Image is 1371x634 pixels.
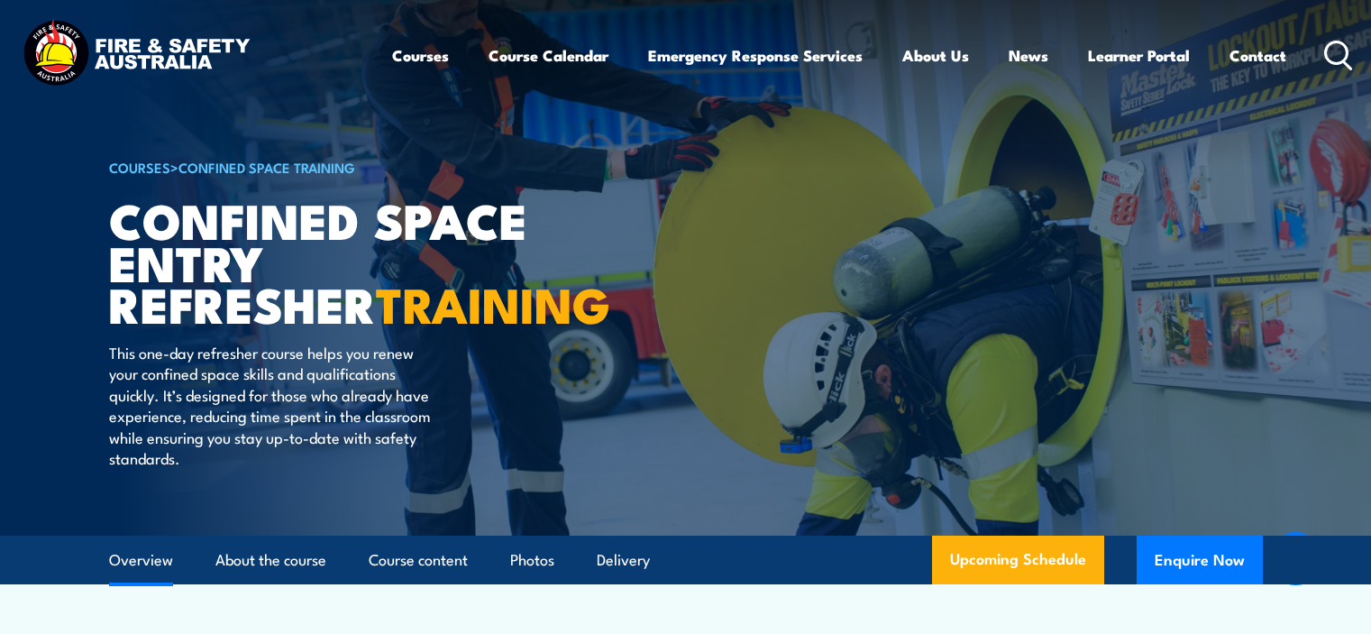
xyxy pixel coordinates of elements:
[597,537,650,584] a: Delivery
[1229,32,1286,79] a: Contact
[932,536,1104,584] a: Upcoming Schedule
[109,157,170,177] a: COURSES
[1009,32,1048,79] a: News
[902,32,969,79] a: About Us
[1088,32,1190,79] a: Learner Portal
[392,32,449,79] a: Courses
[489,32,608,79] a: Course Calendar
[109,342,438,468] p: This one-day refresher course helps you renew your confined space skills and qualifications quick...
[178,157,355,177] a: Confined Space Training
[109,156,554,178] h6: >
[376,265,610,340] strong: TRAINING
[109,198,554,325] h1: Confined Space Entry Refresher
[648,32,863,79] a: Emergency Response Services
[215,537,326,584] a: About the course
[109,537,173,584] a: Overview
[1137,536,1263,584] button: Enquire Now
[510,537,554,584] a: Photos
[369,537,468,584] a: Course content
